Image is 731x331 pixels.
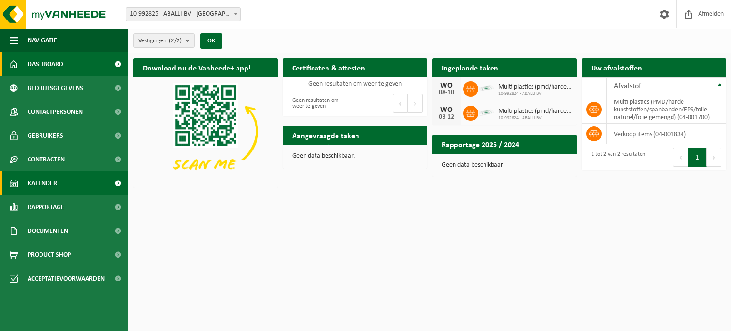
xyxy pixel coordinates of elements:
td: verkoop items (04-001834) [607,124,726,144]
td: multi plastics (PMD/harde kunststoffen/spanbanden/EPS/folie naturel/folie gemengd) (04-001700) [607,95,726,124]
div: Geen resultaten om weer te geven [287,93,350,114]
span: Kalender [28,171,57,195]
span: Contactpersonen [28,100,83,124]
div: 08-10 [437,90,456,96]
span: 10-992825 - ABALLI BV - POPERINGE [126,7,241,21]
count: (2/2) [169,38,182,44]
img: LP-SK-00500-LPE-16 [478,104,494,120]
span: Afvalstof [614,82,641,90]
div: 03-12 [437,114,456,120]
span: Documenten [28,219,68,243]
button: Previous [393,94,408,113]
span: Contracten [28,148,65,171]
button: Next [707,148,721,167]
h2: Certificaten & attesten [283,58,375,77]
span: Gebruikers [28,124,63,148]
span: 10-992825 - ABALLI BV - POPERINGE [126,8,240,21]
span: Multi plastics (pmd/harde kunststoffen/spanbanden/eps/folie naturel/folie gemeng... [498,108,572,115]
span: Vestigingen [138,34,182,48]
span: 10-992824 - ABALLI BV [498,115,572,121]
div: WO [437,106,456,114]
img: Download de VHEPlus App [133,77,278,186]
span: Navigatie [28,29,57,52]
button: 1 [688,148,707,167]
span: Rapportage [28,195,64,219]
p: Geen data beschikbaar [442,162,567,169]
span: 10-992824 - ABALLI BV [498,91,572,97]
span: Bedrijfsgegevens [28,76,83,100]
h2: Download nu de Vanheede+ app! [133,58,260,77]
h2: Ingeplande taken [432,58,508,77]
td: Geen resultaten om weer te geven [283,77,427,90]
span: Multi plastics (pmd/harde kunststoffen/spanbanden/eps/folie naturel/folie gemeng... [498,83,572,91]
span: Acceptatievoorwaarden [28,267,105,291]
button: Previous [673,148,688,167]
p: Geen data beschikbaar. [292,153,418,160]
button: Vestigingen(2/2) [133,33,195,48]
a: Bekijk rapportage [506,153,576,172]
button: OK [200,33,222,49]
span: Product Shop [28,243,71,267]
span: Dashboard [28,52,63,76]
h2: Uw afvalstoffen [582,58,652,77]
h2: Aangevraagde taken [283,126,369,144]
img: LP-SK-00500-LPE-16 [478,80,494,96]
div: 1 tot 2 van 2 resultaten [586,147,645,168]
h2: Rapportage 2025 / 2024 [432,135,529,153]
div: WO [437,82,456,90]
button: Next [408,94,423,113]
